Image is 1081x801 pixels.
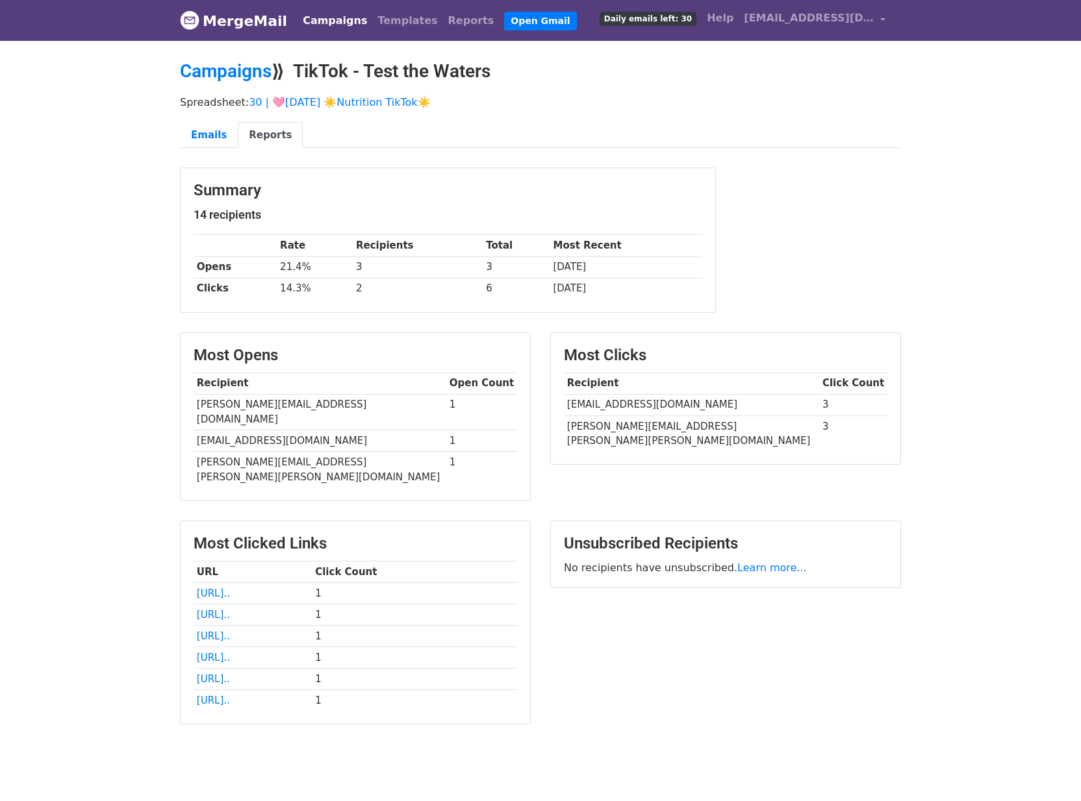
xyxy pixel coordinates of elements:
[197,652,230,663] a: [URL]..
[483,278,550,299] td: 6
[446,394,517,430] td: 1
[372,8,442,34] a: Templates
[238,122,303,149] a: Reports
[1016,739,1081,801] iframe: Chat Widget
[353,256,483,278] td: 3
[194,430,446,452] td: [EMAIL_ADDRESS][DOMAIN_NAME]
[564,394,819,415] td: [EMAIL_ADDRESS][DOMAIN_NAME]
[483,235,550,256] th: Total
[446,452,517,487] td: 1
[197,609,230,621] a: [URL]..
[180,122,238,149] a: Emails
[443,8,500,34] a: Reports
[194,534,517,553] h3: Most Clicked Links
[194,256,277,278] th: Opens
[194,452,446,487] td: [PERSON_NAME][EMAIL_ADDRESS][PERSON_NAME][PERSON_NAME][DOMAIN_NAME]
[564,346,887,365] h3: Most Clicks
[277,278,353,299] td: 14.3%
[277,256,353,278] td: 21.4%
[744,10,874,26] span: [EMAIL_ADDRESS][DOMAIN_NAME]
[312,604,517,625] td: 1
[564,415,819,451] td: [PERSON_NAME][EMAIL_ADDRESS][PERSON_NAME][PERSON_NAME][DOMAIN_NAME]
[194,208,702,222] h5: 14 recipients
[739,5,891,36] a: [EMAIL_ADDRESS][DOMAIN_NAME]
[194,373,446,394] th: Recipient
[819,373,887,394] th: Click Count
[197,587,230,599] a: [URL]..
[353,235,483,256] th: Recipients
[550,256,702,278] td: [DATE]
[194,181,702,200] h3: Summary
[194,278,277,299] th: Clicks
[737,561,807,574] a: Learn more...
[197,695,230,706] a: [URL]..
[180,10,199,30] img: MergeMail logo
[249,96,430,108] a: 30 | 🩷[DATE] ☀️Nutrition TikTok☀️
[819,415,887,451] td: 3
[180,7,287,34] a: MergeMail
[312,690,517,711] td: 1
[483,256,550,278] td: 3
[312,561,517,582] th: Click Count
[594,5,702,31] a: Daily emails left: 30
[564,534,887,553] h3: Unsubscribed Recipients
[312,647,517,669] td: 1
[312,669,517,690] td: 1
[564,561,887,574] p: No recipients have unsubscribed.
[194,346,517,365] h3: Most Opens
[353,278,483,299] td: 2
[550,278,702,299] td: [DATE]
[180,60,901,82] h2: ⟫ TikTok - Test the Waters
[504,12,576,31] a: Open Gmail
[277,235,353,256] th: Rate
[197,673,230,685] a: [URL]..
[819,394,887,415] td: 3
[180,95,901,109] p: Spreadsheet:
[564,373,819,394] th: Recipient
[702,5,739,31] a: Help
[194,561,312,582] th: URL
[194,394,446,430] td: [PERSON_NAME][EMAIL_ADDRESS][DOMAIN_NAME]
[197,630,230,642] a: [URL]..
[446,373,517,394] th: Open Count
[600,12,696,26] span: Daily emails left: 30
[312,582,517,604] td: 1
[550,235,702,256] th: Most Recent
[446,430,517,452] td: 1
[312,626,517,647] td: 1
[298,8,372,34] a: Campaigns
[180,60,272,82] a: Campaigns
